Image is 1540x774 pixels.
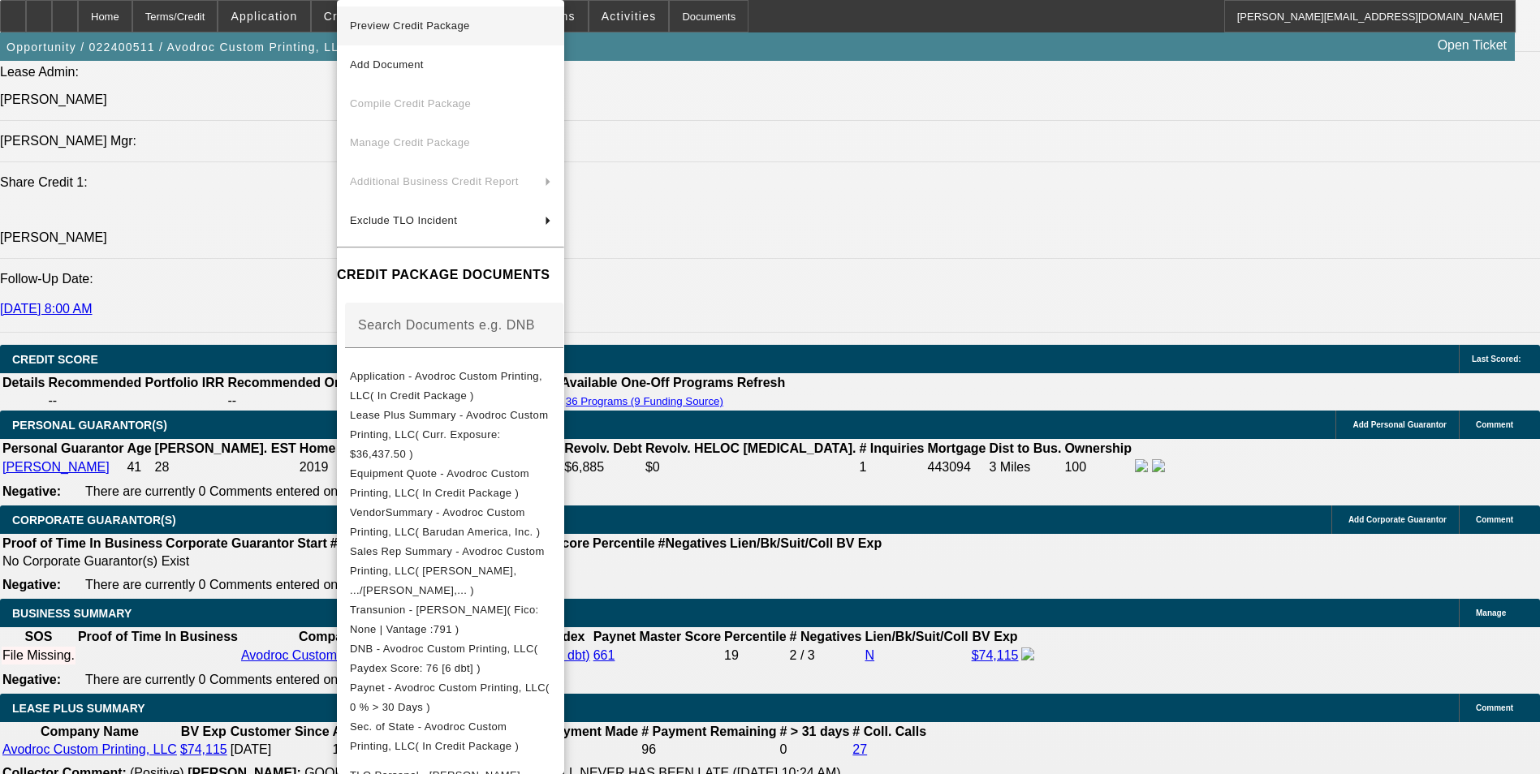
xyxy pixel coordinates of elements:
button: Application - Avodroc Custom Printing, LLC( In Credit Package ) [337,367,564,406]
span: Application - Avodroc Custom Printing, LLC( In Credit Package ) [350,370,542,402]
span: Transunion - [PERSON_NAME]( Fico: None | Vantage :791 ) [350,604,539,635]
button: Equipment Quote - Avodroc Custom Printing, LLC( In Credit Package ) [337,464,564,503]
span: Sales Rep Summary - Avodroc Custom Printing, LLC( [PERSON_NAME], .../[PERSON_NAME],... ) [350,545,545,596]
h4: CREDIT PACKAGE DOCUMENTS [337,265,564,285]
button: DNB - Avodroc Custom Printing, LLC( Paydex Score: 76 [6 dbt] ) [337,639,564,678]
span: Paynet - Avodroc Custom Printing, LLC( 0 % > 30 Days ) [350,682,550,713]
button: VendorSummary - Avodroc Custom Printing, LLC( Barudan America, Inc. ) [337,503,564,542]
span: Lease Plus Summary - Avodroc Custom Printing, LLC( Curr. Exposure: $36,437.50 ) [350,409,548,460]
button: Paynet - Avodroc Custom Printing, LLC( 0 % > 30 Days ) [337,678,564,717]
span: DNB - Avodroc Custom Printing, LLC( Paydex Score: 76 [6 dbt] ) [350,643,537,674]
span: Add Document [350,58,424,71]
button: Lease Plus Summary - Avodroc Custom Printing, LLC( Curr. Exposure: $36,437.50 ) [337,406,564,464]
button: Sec. of State - Avodroc Custom Printing, LLC( In Credit Package ) [337,717,564,756]
button: Sales Rep Summary - Avodroc Custom Printing, LLC( Wesolowski, .../Wesolowski,... ) [337,542,564,600]
span: Exclude TLO Incident [350,214,457,226]
span: Preview Credit Package [350,19,470,32]
button: Transunion - Cordova, Oscar( Fico: None | Vantage :791 ) [337,600,564,639]
span: Sec. of State - Avodroc Custom Printing, LLC( In Credit Package ) [350,720,519,752]
span: Equipment Quote - Avodroc Custom Printing, LLC( In Credit Package ) [350,467,529,499]
mat-label: Search Documents e.g. DNB [358,318,535,332]
span: VendorSummary - Avodroc Custom Printing, LLC( Barudan America, Inc. ) [350,506,540,538]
